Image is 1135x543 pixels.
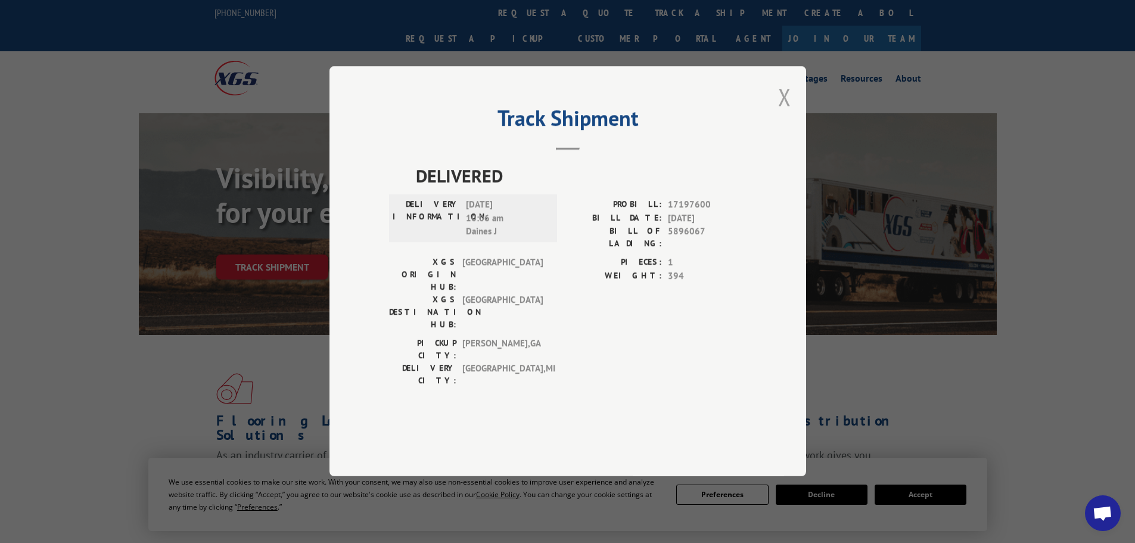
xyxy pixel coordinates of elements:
[568,225,662,250] label: BILL OF LADING:
[668,225,747,250] span: 5896067
[668,212,747,225] span: [DATE]
[568,212,662,225] label: BILL DATE:
[1085,495,1121,531] div: Open chat
[668,256,747,270] span: 1
[389,294,456,331] label: XGS DESTINATION HUB:
[389,256,456,294] label: XGS ORIGIN HUB:
[568,198,662,212] label: PROBILL:
[668,269,747,283] span: 394
[389,110,747,132] h2: Track Shipment
[462,256,543,294] span: [GEOGRAPHIC_DATA]
[462,294,543,331] span: [GEOGRAPHIC_DATA]
[778,81,791,113] button: Close modal
[389,337,456,362] label: PICKUP CITY:
[462,337,543,362] span: [PERSON_NAME] , GA
[393,198,460,239] label: DELIVERY INFORMATION:
[568,269,662,283] label: WEIGHT:
[389,362,456,387] label: DELIVERY CITY:
[416,163,747,190] span: DELIVERED
[568,256,662,270] label: PIECES:
[466,198,546,239] span: [DATE] 10:06 am Daines J
[668,198,747,212] span: 17197600
[462,362,543,387] span: [GEOGRAPHIC_DATA] , MI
